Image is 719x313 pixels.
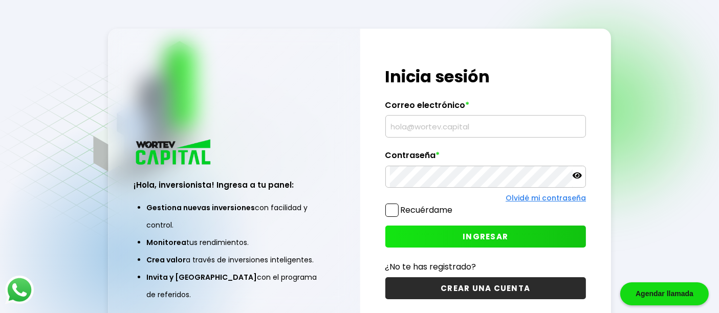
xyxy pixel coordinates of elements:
[385,277,586,299] button: CREAR UNA CUENTA
[146,269,322,303] li: con el programa de referidos.
[146,199,322,234] li: con facilidad y control.
[134,179,335,191] h3: ¡Hola, inversionista! Ingresa a tu panel:
[146,251,322,269] li: a través de inversiones inteligentes.
[385,150,586,166] label: Contraseña
[385,260,586,273] p: ¿No te has registrado?
[385,100,586,116] label: Correo electrónico
[620,282,709,305] div: Agendar llamada
[146,237,186,248] span: Monitorea
[385,260,586,299] a: ¿No te has registrado?CREAR UNA CUENTA
[385,226,586,248] button: INGRESAR
[146,272,257,282] span: Invita y [GEOGRAPHIC_DATA]
[390,116,582,137] input: hola@wortev.capital
[134,138,214,168] img: logo_wortev_capital
[506,193,586,203] a: Olvidé mi contraseña
[146,203,255,213] span: Gestiona nuevas inversiones
[385,64,586,89] h1: Inicia sesión
[5,276,34,304] img: logos_whatsapp-icon.242b2217.svg
[146,234,322,251] li: tus rendimientos.
[463,231,508,242] span: INGRESAR
[401,204,453,216] label: Recuérdame
[146,255,186,265] span: Crea valor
